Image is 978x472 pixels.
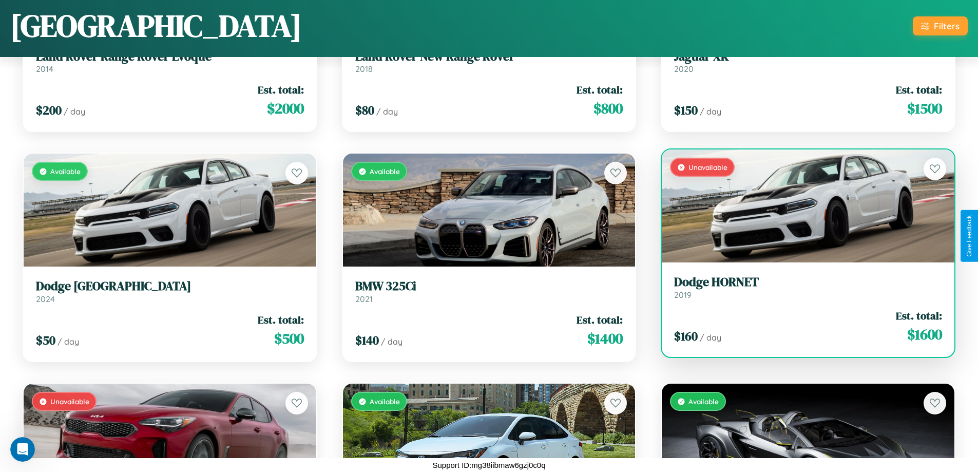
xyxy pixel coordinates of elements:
span: $ 2000 [267,98,304,119]
span: $ 140 [355,332,379,349]
span: $ 1500 [907,98,942,119]
div: Give Feedback [966,215,973,257]
span: Available [370,397,400,406]
span: Est. total: [577,82,623,97]
h1: [GEOGRAPHIC_DATA] [10,5,302,47]
button: Filters [913,16,968,35]
span: 2014 [36,64,53,74]
span: 2018 [355,64,373,74]
span: Est. total: [896,82,942,97]
iframe: Intercom live chat [10,437,35,462]
a: Jaguar XK2020 [674,49,942,74]
h3: Dodge HORNET [674,275,942,290]
span: Available [688,397,719,406]
a: Land Rover New Range Rover2018 [355,49,623,74]
a: Dodge HORNET2019 [674,275,942,300]
span: Est. total: [258,82,304,97]
p: Support ID: mg38iibmaw6gzj0c0q [432,458,545,472]
span: $ 1400 [587,328,623,349]
span: $ 800 [593,98,623,119]
span: $ 500 [274,328,304,349]
span: / day [376,106,398,117]
span: $ 160 [674,328,698,345]
span: Unavailable [688,163,727,172]
span: / day [700,332,721,343]
span: 2020 [674,64,694,74]
span: Est. total: [577,312,623,327]
span: Est. total: [258,312,304,327]
span: $ 200 [36,102,62,119]
a: Dodge [GEOGRAPHIC_DATA]2024 [36,279,304,304]
span: $ 80 [355,102,374,119]
span: / day [700,106,721,117]
span: / day [64,106,85,117]
span: Est. total: [896,308,942,323]
span: $ 150 [674,102,698,119]
a: BMW 325Ci2021 [355,279,623,304]
span: / day [57,336,79,347]
span: Unavailable [50,397,89,406]
span: $ 50 [36,332,55,349]
span: Available [370,167,400,176]
h3: BMW 325Ci [355,279,623,294]
span: 2021 [355,294,373,304]
span: 2024 [36,294,55,304]
h3: Land Rover Range Rover Evoque [36,49,304,64]
a: Land Rover Range Rover Evoque2014 [36,49,304,74]
div: Filters [934,21,960,31]
span: / day [381,336,402,347]
span: Available [50,167,81,176]
span: 2019 [674,290,692,300]
h3: Land Rover New Range Rover [355,49,623,64]
span: $ 1600 [907,324,942,345]
h3: Dodge [GEOGRAPHIC_DATA] [36,279,304,294]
